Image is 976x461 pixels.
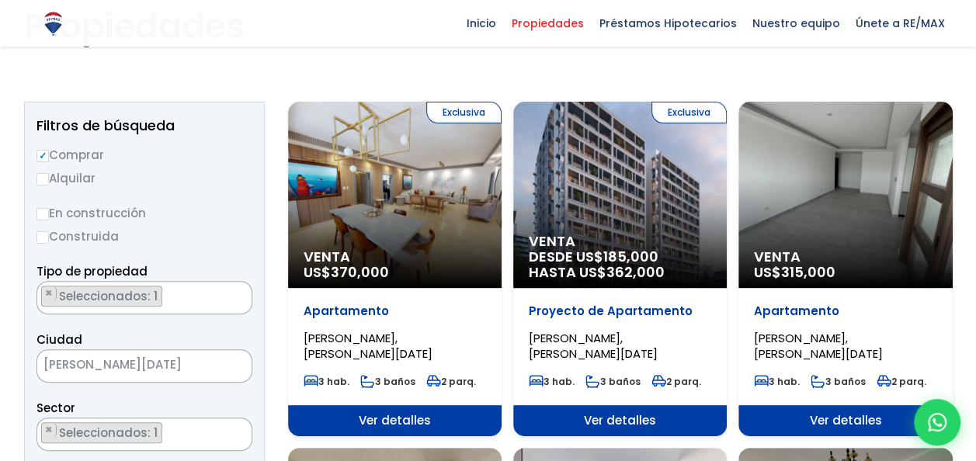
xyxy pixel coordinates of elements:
[36,150,49,162] input: Comprar
[585,375,641,388] span: 3 baños
[360,375,415,388] span: 3 baños
[529,330,658,362] span: [PERSON_NAME], [PERSON_NAME][DATE]
[37,354,213,376] span: SANTO DOMINGO DE GUZMÁN
[42,286,57,300] button: Remove item
[57,288,162,304] span: Seleccionados: 1
[651,375,701,388] span: 2 parq.
[36,231,49,244] input: Construida
[529,303,711,319] p: Proyecto de Apartamento
[426,375,476,388] span: 2 parq.
[40,10,67,37] img: Logo de REMAX
[213,354,236,379] button: Remove all items
[426,102,502,123] span: Exclusiva
[36,263,148,279] span: Tipo de propiedad
[304,262,389,282] span: US$
[36,118,252,133] h2: Filtros de búsqueda
[36,168,252,188] label: Alquilar
[235,286,243,300] span: ×
[45,286,53,300] span: ×
[304,249,486,265] span: Venta
[42,423,57,437] button: Remove item
[36,208,49,220] input: En construcción
[603,247,658,266] span: 185,000
[234,422,244,438] button: Remove all items
[848,12,953,35] span: Únete a RE/MAX
[36,145,252,165] label: Comprar
[529,375,575,388] span: 3 hab.
[754,375,800,388] span: 3 hab.
[745,12,848,35] span: Nuestro equipo
[529,234,711,249] span: Venta
[606,262,665,282] span: 362,000
[288,405,502,436] span: Ver detalles
[877,375,926,388] span: 2 parq.
[36,331,82,348] span: Ciudad
[529,249,711,280] span: DESDE US$
[41,286,162,307] li: APARTAMENTO
[36,400,75,416] span: Sector
[234,286,244,301] button: Remove all items
[513,405,727,436] span: Ver detalles
[304,375,349,388] span: 3 hab.
[37,418,46,452] textarea: Search
[651,102,727,123] span: Exclusiva
[41,422,162,443] li: EVARISTO MORALES
[37,282,46,315] textarea: Search
[36,349,252,383] span: SANTO DOMINGO DE GUZMÁN
[36,227,252,246] label: Construida
[504,12,592,35] span: Propiedades
[592,12,745,35] span: Préstamos Hipotecarios
[45,423,53,437] span: ×
[811,375,866,388] span: 3 baños
[781,262,835,282] span: 315,000
[36,203,252,223] label: En construcción
[57,425,162,441] span: Seleccionados: 1
[228,359,236,373] span: ×
[738,405,952,436] span: Ver detalles
[288,102,502,436] a: Exclusiva Venta US$370,000 Apartamento [PERSON_NAME], [PERSON_NAME][DATE] 3 hab. 3 baños 2 parq. ...
[459,12,504,35] span: Inicio
[754,303,936,319] p: Apartamento
[36,173,49,185] input: Alquilar
[529,265,711,280] span: HASTA US$
[754,330,883,362] span: [PERSON_NAME], [PERSON_NAME][DATE]
[304,303,486,319] p: Apartamento
[331,262,389,282] span: 370,000
[754,262,835,282] span: US$
[235,423,243,437] span: ×
[304,330,432,362] span: [PERSON_NAME], [PERSON_NAME][DATE]
[513,102,727,436] a: Exclusiva Venta DESDE US$185,000 HASTA US$362,000 Proyecto de Apartamento [PERSON_NAME], [PERSON_...
[754,249,936,265] span: Venta
[738,102,952,436] a: Venta US$315,000 Apartamento [PERSON_NAME], [PERSON_NAME][DATE] 3 hab. 3 baños 2 parq. Ver detalles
